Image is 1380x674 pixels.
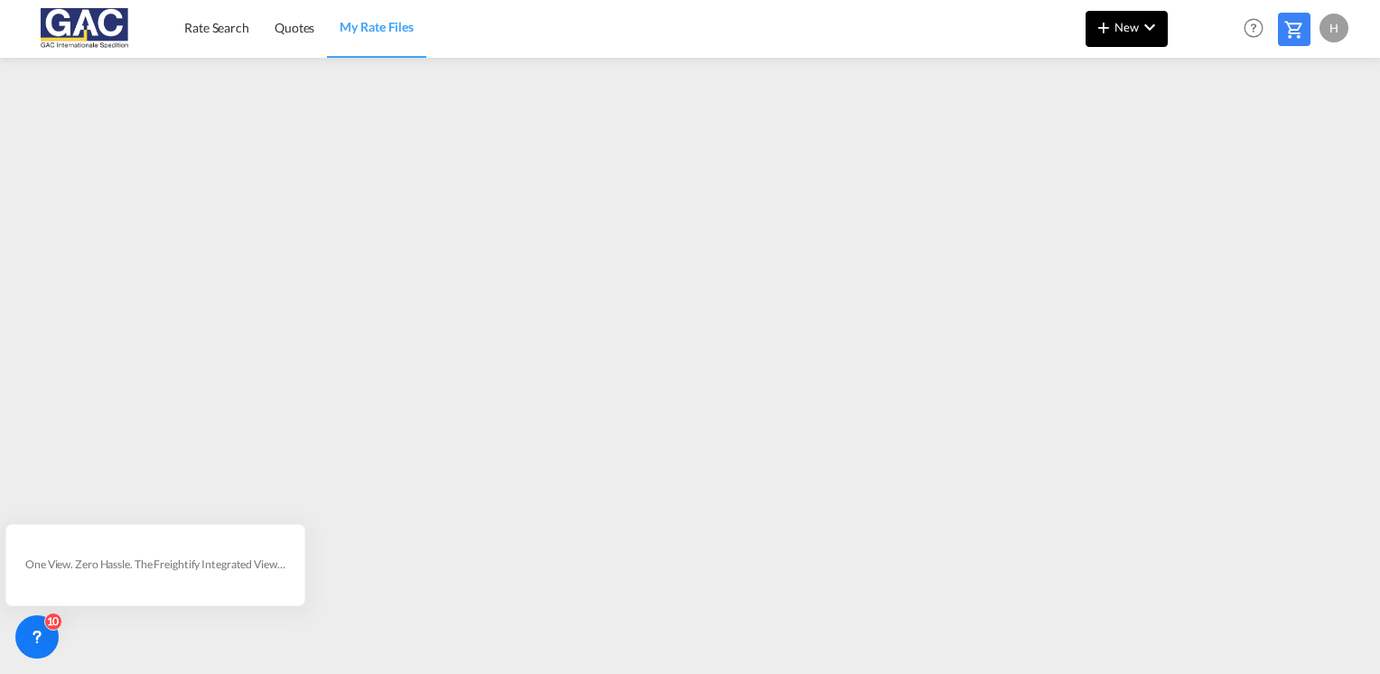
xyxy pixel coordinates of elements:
span: Rate Search [184,20,249,35]
div: H [1319,14,1348,42]
md-icon: icon-chevron-down [1139,16,1161,38]
span: My Rate Files [340,19,414,34]
md-icon: icon-plus 400-fg [1093,16,1114,38]
button: icon-plus 400-fgNewicon-chevron-down [1086,11,1168,47]
span: Help [1238,13,1269,43]
span: New [1093,20,1161,34]
div: Help [1238,13,1278,45]
img: 9f305d00dc7b11eeb4548362177db9c3.png [27,8,149,49]
span: Quotes [275,20,314,35]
